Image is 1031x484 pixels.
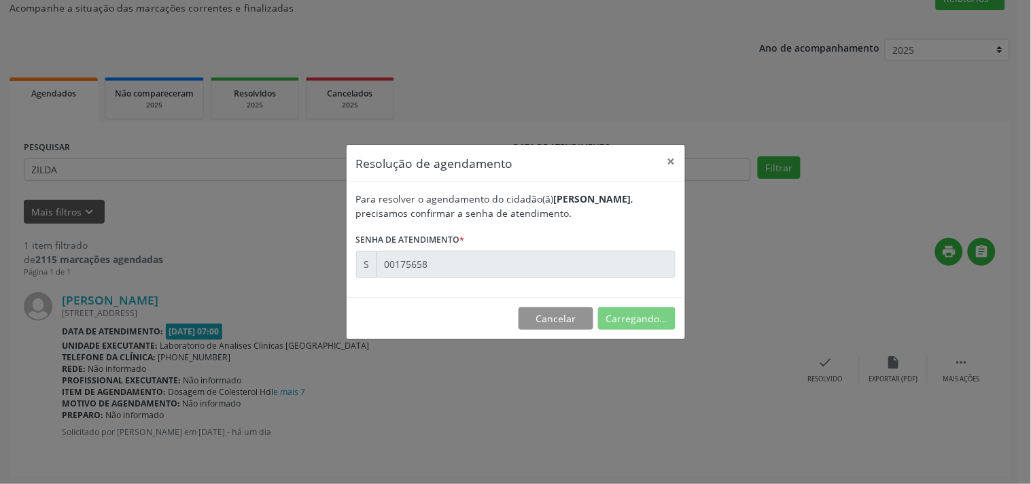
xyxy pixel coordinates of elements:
[356,251,377,278] div: S
[356,154,513,172] h5: Resolução de agendamento
[356,192,676,220] div: Para resolver o agendamento do cidadão(ã) , precisamos confirmar a senha de atendimento.
[658,145,685,178] button: Close
[554,192,631,205] b: [PERSON_NAME]
[519,307,593,330] button: Cancelar
[356,230,465,251] label: Senha de atendimento
[598,307,676,330] button: Carregando...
